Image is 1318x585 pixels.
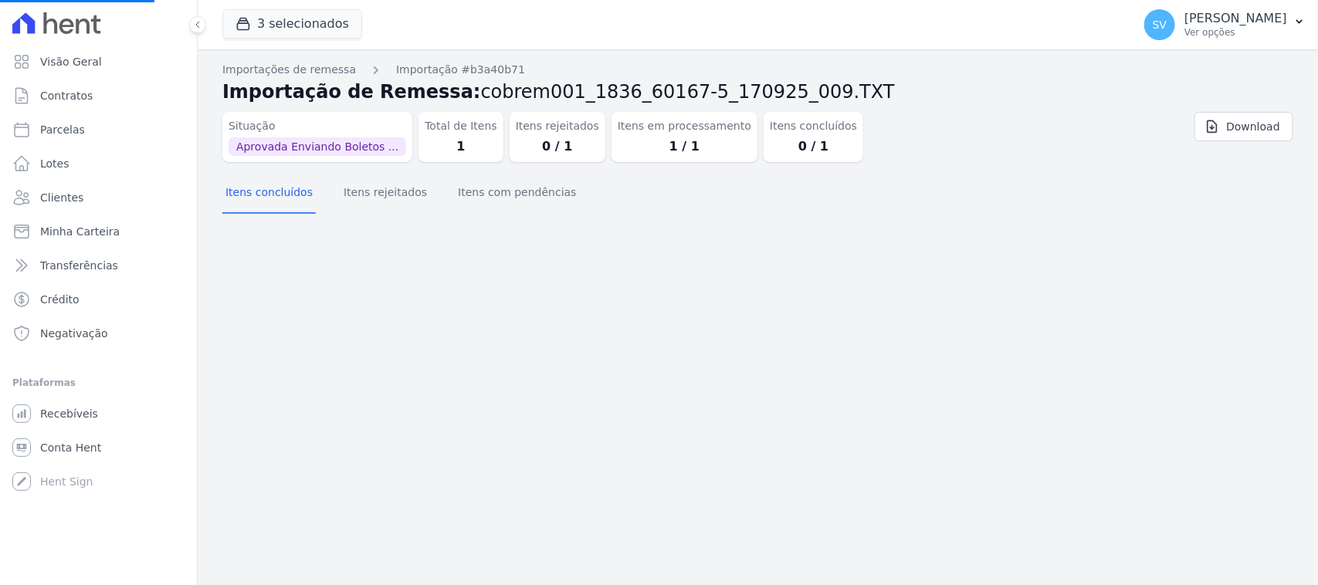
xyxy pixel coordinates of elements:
dd: 1 [425,137,497,156]
a: Visão Geral [6,46,191,77]
div: Plataformas [12,374,185,392]
dt: Itens em processamento [618,118,751,134]
dd: 1 / 1 [618,137,751,156]
a: Crédito [6,284,191,315]
dt: Itens concluídos [770,118,857,134]
a: Lotes [6,148,191,179]
a: Conta Hent [6,432,191,463]
dd: 0 / 1 [770,137,857,156]
button: SV [PERSON_NAME] Ver opções [1132,3,1318,46]
a: Importação #b3a40b71 [396,62,525,78]
button: Itens concluídos [222,174,316,214]
span: Minha Carteira [40,224,120,239]
span: Transferências [40,258,118,273]
span: Parcelas [40,122,85,137]
a: Download [1194,112,1293,141]
dd: 0 / 1 [516,137,599,156]
p: [PERSON_NAME] [1184,11,1287,26]
button: Itens rejeitados [341,174,430,214]
span: Visão Geral [40,54,102,69]
span: Recebíveis [40,406,98,421]
a: Contratos [6,80,191,111]
span: Conta Hent [40,440,101,455]
a: Negativação [6,318,191,349]
span: SV [1153,19,1167,30]
h2: Importação de Remessa: [222,78,1293,106]
a: Transferências [6,250,191,281]
a: Clientes [6,182,191,213]
button: Itens com pendências [455,174,579,214]
span: Negativação [40,326,108,341]
span: Crédito [40,292,80,307]
button: 3 selecionados [222,9,362,39]
nav: Breadcrumb [222,62,1293,78]
a: Recebíveis [6,398,191,429]
dt: Total de Itens [425,118,497,134]
a: Parcelas [6,114,191,145]
dt: Situação [229,118,406,134]
a: Minha Carteira [6,216,191,247]
span: Aprovada Enviando Boletos ... [229,137,406,156]
span: Contratos [40,88,93,103]
span: cobrem001_1836_60167-5_170925_009.TXT [481,81,895,103]
a: Importações de remessa [222,62,356,78]
span: Clientes [40,190,83,205]
p: Ver opções [1184,26,1287,39]
span: Lotes [40,156,69,171]
dt: Itens rejeitados [516,118,599,134]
